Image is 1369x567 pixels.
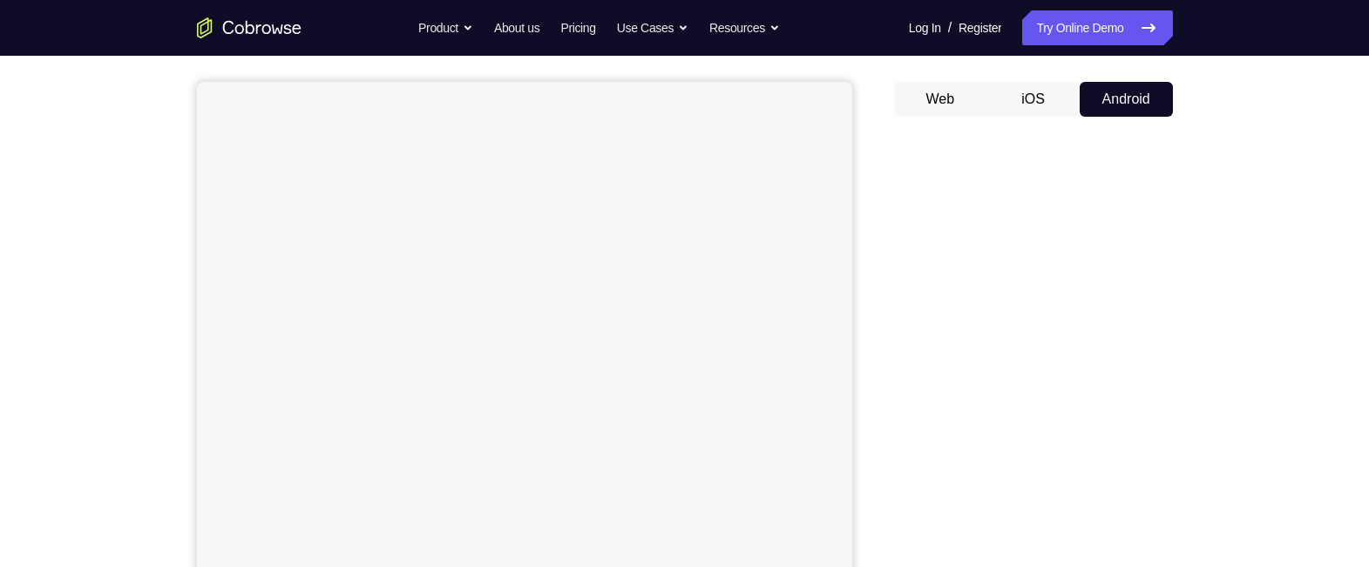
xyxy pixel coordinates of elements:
[1022,10,1172,45] a: Try Online Demo
[894,82,987,117] button: Web
[709,10,780,45] button: Resources
[948,17,952,38] span: /
[986,82,1080,117] button: iOS
[197,17,302,38] a: Go to the home page
[959,10,1001,45] a: Register
[617,10,688,45] button: Use Cases
[494,10,539,45] a: About us
[1080,82,1173,117] button: Android
[909,10,941,45] a: Log In
[560,10,595,45] a: Pricing
[418,10,473,45] button: Product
